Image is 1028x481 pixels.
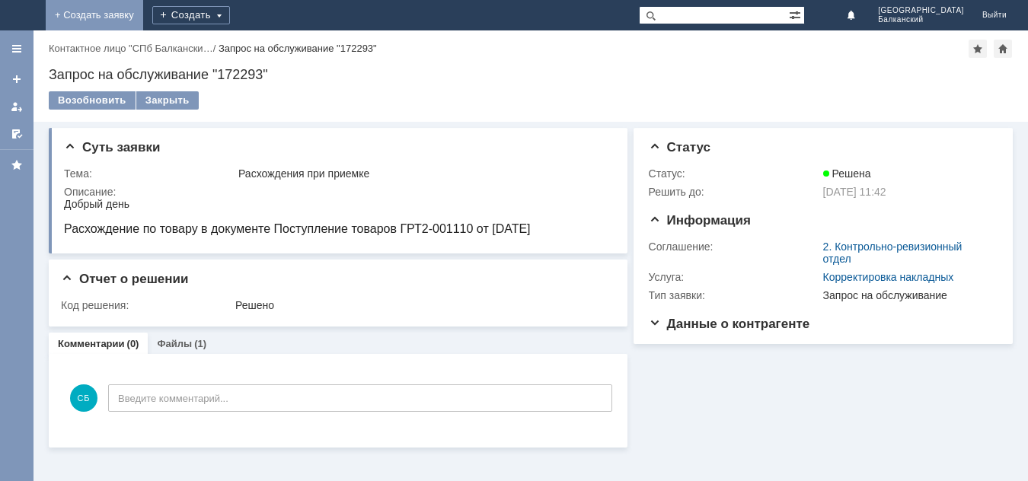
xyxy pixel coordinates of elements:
div: Добавить в избранное [969,40,987,58]
a: Мои заявки [5,94,29,119]
div: Тема: [64,167,235,180]
div: Тип заявки: [649,289,820,301]
a: Создать заявку [5,67,29,91]
span: [DATE] 11:42 [823,186,886,198]
a: Контактное лицо "СПб Балкански… [49,43,213,54]
span: Расширенный поиск [789,7,804,21]
span: [GEOGRAPHIC_DATA] [878,6,964,15]
div: Услуга: [649,271,820,283]
div: Создать [152,6,230,24]
div: Сделать домашней страницей [994,40,1012,58]
a: Файлы [157,338,192,349]
div: (0) [127,338,139,349]
div: / [49,43,219,54]
div: (1) [194,338,206,349]
span: Решена [823,167,871,180]
div: Запрос на обслуживание "172293" [49,67,1013,82]
span: Суть заявки [64,140,160,154]
div: Соглашение: [649,240,820,253]
a: Комментарии [58,338,125,349]
span: Балканский [878,15,964,24]
div: Код решения: [61,299,232,311]
div: Решено [235,299,606,311]
div: Описание: [64,186,609,198]
div: Расхождения при приемке [238,167,606,180]
span: Статус [649,140,710,154]
span: Отчет о решении [61,272,188,286]
span: Данные о контрагенте [649,317,810,331]
div: Решить до: [649,186,820,198]
a: 2. Контрольно-ревизионный отдел [823,240,963,265]
div: Статус: [649,167,820,180]
span: СБ [70,384,97,412]
span: Информация [649,213,751,228]
div: Запрос на обслуживание [823,289,991,301]
a: Корректировка накладных [823,271,954,283]
div: Запрос на обслуживание "172293" [219,43,377,54]
a: Мои согласования [5,122,29,146]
